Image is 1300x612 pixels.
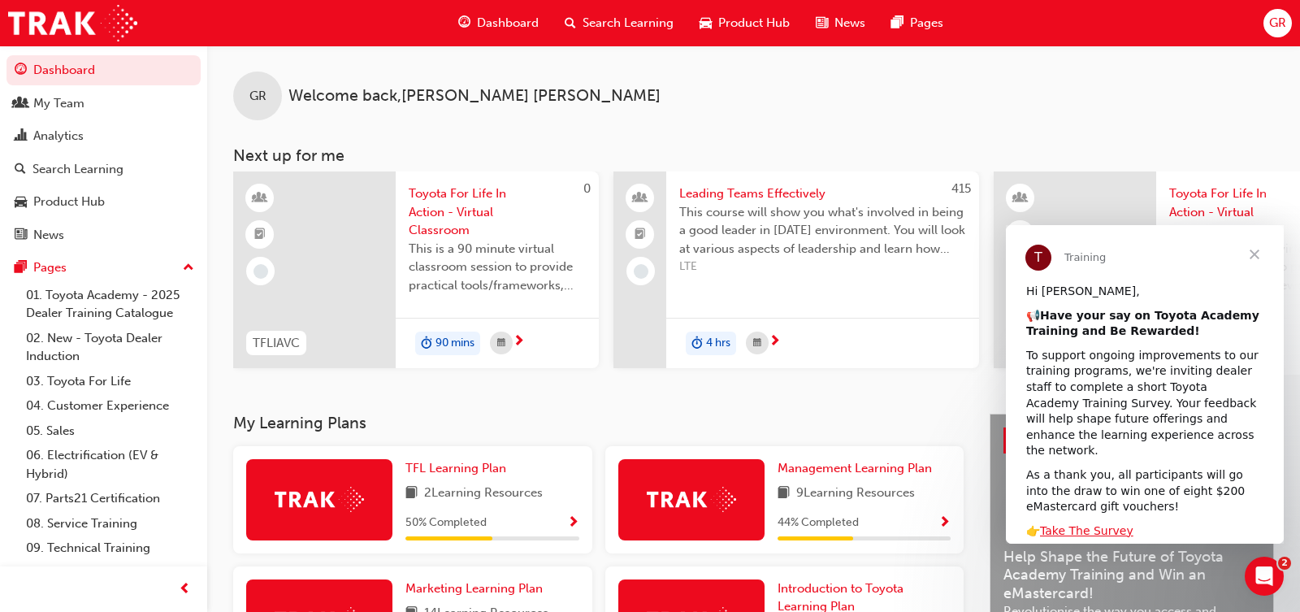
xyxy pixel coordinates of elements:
span: Search Learning [583,14,674,33]
span: This course will show you what's involved in being a good leader in [DATE] environment. You will ... [679,203,966,258]
span: booktick-icon [254,224,266,245]
span: Help Shape the Future of Toyota Academy Training and Win an eMastercard! [1003,548,1260,603]
div: Pages [33,258,67,277]
span: Leading Teams Effectively [679,184,966,203]
span: LTE [679,258,966,276]
span: next-icon [513,335,525,349]
a: My Team [6,89,201,119]
span: Product Hub [718,14,790,33]
span: Show Progress [567,516,579,531]
span: car-icon [15,195,27,210]
span: news-icon [816,13,828,33]
a: Product Hub [6,187,201,217]
button: Pages [6,253,201,283]
span: TFLIAVC [253,334,300,353]
span: Toyota For Life In Action - Virtual Classroom [409,184,586,240]
span: 4 hrs [706,334,730,353]
span: TFL Learning Plan [405,461,506,475]
span: prev-icon [179,579,191,600]
div: My Team [33,94,84,113]
span: 0 [583,181,591,196]
span: GR [1269,14,1286,33]
a: Dashboard [6,55,201,85]
a: 09. Technical Training [19,536,201,561]
button: DashboardMy TeamAnalyticsSearch LearningProduct HubNews [6,52,201,253]
span: learningRecordVerb_NONE-icon [253,264,268,279]
span: News [834,14,865,33]
span: 2 [1278,557,1291,570]
span: Pages [910,14,943,33]
a: 07. Parts21 Certification [19,486,201,511]
span: 50 % Completed [405,514,487,532]
a: Management Learning Plan [778,459,938,478]
div: Analytics [33,127,84,145]
span: guage-icon [15,63,27,78]
span: pages-icon [15,261,27,276]
a: 05. Sales [19,419,201,444]
a: 06. Electrification (EV & Hybrid) [19,443,201,486]
a: 02. New - Toyota Dealer Induction [19,326,201,369]
span: next-icon [769,335,781,349]
span: GR [249,87,266,106]
span: 90 mins [435,334,474,353]
a: 0TFLIAVCToyota For Life In Action - Virtual ClassroomThis is a 90 minute virtual classroom sessio... [233,171,599,368]
span: chart-icon [15,129,27,144]
img: Trak [647,487,736,512]
a: Marketing Learning Plan [405,579,549,598]
a: Analytics [6,121,201,151]
a: 08. Service Training [19,511,201,536]
span: duration-icon [421,333,432,354]
a: pages-iconPages [878,7,956,40]
span: duration-icon [691,333,703,354]
span: people-icon [635,188,646,209]
span: 9 Learning Resources [796,484,915,504]
span: up-icon [183,258,194,279]
span: booktick-icon [635,224,646,245]
iframe: Intercom live chat [1245,557,1284,596]
a: 03. Toyota For Life [19,369,201,394]
span: book-icon [405,484,418,504]
img: Trak [8,5,137,41]
a: Search Learning [6,154,201,184]
a: guage-iconDashboard [445,7,552,40]
span: Welcome back , [PERSON_NAME] [PERSON_NAME] [288,87,661,106]
h3: Next up for me [207,146,1300,165]
button: Show Progress [938,513,951,533]
span: 2 Learning Resources [424,484,543,504]
span: calendar-icon [497,333,505,354]
a: car-iconProduct Hub [687,7,803,40]
span: 415 [951,181,971,196]
span: learningRecordVerb_NONE-icon [634,264,648,279]
a: Latest NewsShow all [1003,428,1260,454]
a: TFL Learning Plan [405,459,513,478]
span: guage-icon [458,13,470,33]
a: news-iconNews [803,7,878,40]
a: 415Leading Teams EffectivelyThis course will show you what's involved in being a good leader in [... [613,171,979,368]
span: car-icon [700,13,712,33]
span: learningResourceType_INSTRUCTOR_LED-icon [1015,188,1026,209]
span: This is a 90 minute virtual classroom session to provide practical tools/frameworks, behaviours a... [409,240,586,295]
span: book-icon [778,484,790,504]
div: Product Hub [33,193,105,211]
span: people-icon [15,97,27,111]
span: Show Progress [938,516,951,531]
span: Dashboard [477,14,539,33]
a: 01. Toyota Academy - 2025 Dealer Training Catalogue [19,283,201,326]
span: 44 % Completed [778,514,859,532]
span: learningResourceType_INSTRUCTOR_LED-icon [254,188,266,209]
span: Management Learning Plan [778,461,932,475]
div: Search Learning [32,160,123,179]
span: news-icon [15,228,27,243]
a: News [6,220,201,250]
span: pages-icon [891,13,903,33]
a: search-iconSearch Learning [552,7,687,40]
span: search-icon [15,163,26,177]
